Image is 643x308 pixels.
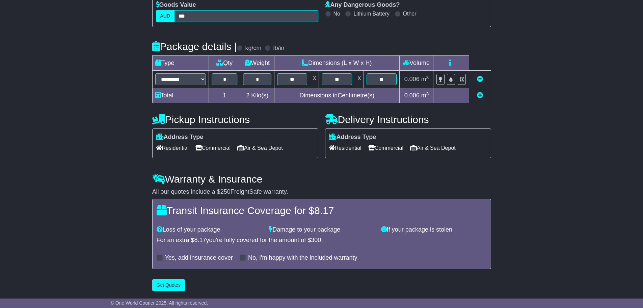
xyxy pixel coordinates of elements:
span: 8.17 [194,237,206,243]
td: Kilo(s) [240,88,274,103]
label: Goods Value [156,1,196,9]
td: x [310,71,319,88]
sup: 3 [426,91,429,96]
span: m [421,76,429,82]
span: 2 [246,92,249,99]
label: AUD [156,10,175,22]
span: 300 [311,237,321,243]
h4: Pickup Instructions [152,114,318,125]
a: Add new item [477,92,483,99]
td: Dimensions (L x W x H) [274,56,400,71]
span: 8.17 [314,205,334,216]
span: Residential [329,143,361,153]
label: lb/in [273,45,284,52]
label: No, I'm happy with the included warranty [248,254,357,262]
td: Volume [400,56,433,71]
div: Damage to your package [265,226,378,234]
a: Remove this item [477,76,483,82]
h4: Package details | [152,41,237,52]
td: Total [152,88,209,103]
h4: Transit Insurance Coverage for $ [157,205,487,216]
div: All our quotes include a $ FreightSafe warranty. [152,188,491,196]
h4: Delivery Instructions [325,114,491,125]
div: For an extra $ you're fully covered for the amount of $ . [157,237,487,244]
label: Other [403,10,417,17]
sup: 3 [426,75,429,80]
label: Lithium Battery [353,10,390,17]
td: Type [152,56,209,71]
td: 1 [209,88,240,103]
span: Commercial [195,143,231,153]
td: x [355,71,364,88]
span: © One World Courier 2025. All rights reserved. [111,300,208,306]
div: Loss of your package [153,226,266,234]
td: Dimensions in Centimetre(s) [274,88,400,103]
td: Qty [209,56,240,71]
span: Residential [156,143,189,153]
div: If your package is stolen [378,226,490,234]
button: Get Quotes [152,279,185,291]
span: Air & Sea Depot [410,143,456,153]
label: No [333,10,340,17]
span: Commercial [368,143,403,153]
span: Air & Sea Depot [237,143,283,153]
label: Address Type [156,134,204,141]
span: 0.006 [404,76,420,82]
span: m [421,92,429,99]
label: Yes, add insurance cover [165,254,233,262]
label: kg/cm [245,45,261,52]
label: Any Dangerous Goods? [325,1,400,9]
label: Address Type [329,134,376,141]
h4: Warranty & Insurance [152,173,491,185]
span: 0.006 [404,92,420,99]
span: 250 [220,188,231,195]
td: Weight [240,56,274,71]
